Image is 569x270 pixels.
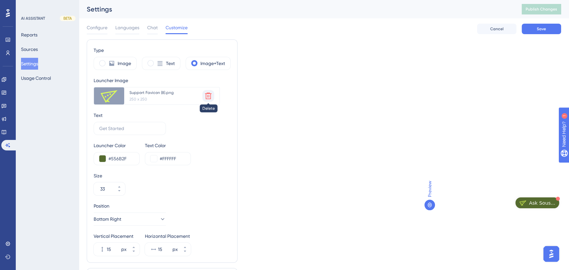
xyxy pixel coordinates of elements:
[115,24,139,32] span: Languages
[15,2,41,10] span: Need Help?
[179,249,191,256] button: px
[21,72,51,84] button: Usage Control
[94,77,220,84] div: Launcher Image
[128,243,140,249] button: px
[158,245,171,253] input: px
[94,215,121,223] span: Bottom Right
[522,4,561,14] button: Publish Changes
[101,87,118,104] img: file-1756839448481.png
[21,58,38,70] button: Settings
[541,244,561,264] iframe: UserGuiding AI Assistant Launcher
[172,245,178,253] div: px
[87,24,107,32] span: Configure
[529,199,555,207] span: Ask Sous...
[129,97,202,102] div: 250 x 250
[21,16,45,21] div: AI ASSISTANT
[94,202,166,210] div: Position
[94,46,231,54] div: Type
[94,172,231,180] div: Size
[145,142,191,149] div: Text Color
[87,5,505,14] div: Settings
[519,199,526,206] img: launcher-image-alternative-text
[490,26,504,32] span: Cancel
[94,111,102,119] div: Text
[99,125,160,132] input: Get Started
[94,142,140,149] div: Launcher Color
[426,181,434,197] span: Preview
[128,249,140,256] button: px
[522,24,561,34] button: Save
[107,245,120,253] input: px
[118,59,131,67] label: Image
[94,232,140,240] div: Vertical Placement
[60,16,76,21] div: BETA
[46,3,48,9] div: 1
[21,29,37,41] button: Reports
[21,43,38,55] button: Sources
[200,59,225,67] label: Image+Text
[179,243,191,249] button: px
[166,59,175,67] label: Text
[477,24,516,34] button: Cancel
[526,7,557,12] span: Publish Changes
[147,24,158,32] span: Chat
[166,24,188,32] span: Customize
[94,213,166,226] button: Bottom Right
[537,26,546,32] span: Save
[515,197,559,208] button: Open AI Assistant Launcher
[145,232,191,240] div: Horizontal Placement
[121,245,126,253] div: px
[129,90,202,95] div: Support Favicon (8).png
